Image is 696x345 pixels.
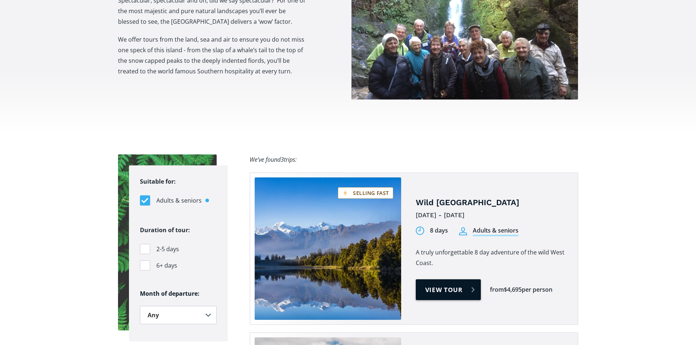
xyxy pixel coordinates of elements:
span: Adults & seniors [156,196,202,206]
div: 8 [430,226,433,235]
div: Adults & seniors [473,226,518,236]
span: 2-5 days [156,244,179,254]
div: from [490,285,504,294]
div: [DATE] - [DATE] [416,210,567,221]
span: 3 [281,156,284,164]
legend: Suitable for: [140,176,176,187]
legend: Duration of tour: [140,225,190,235]
p: A truly unforgettable 8 day adventure of the wild West Coast. [416,247,567,268]
form: Filters [129,165,228,341]
a: View tour [416,279,481,300]
div: We’ve found trips: [250,154,297,165]
div: per person [522,285,552,294]
h4: Wild [GEOGRAPHIC_DATA] [416,198,567,208]
div: $4,695 [504,285,522,294]
span: 6+ days [156,261,177,271]
p: We offer tours from the land, sea and air to ensure you do not miss one speck of this island - fr... [118,34,305,77]
div: days [435,226,448,235]
h6: Month of departure: [140,290,217,298]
